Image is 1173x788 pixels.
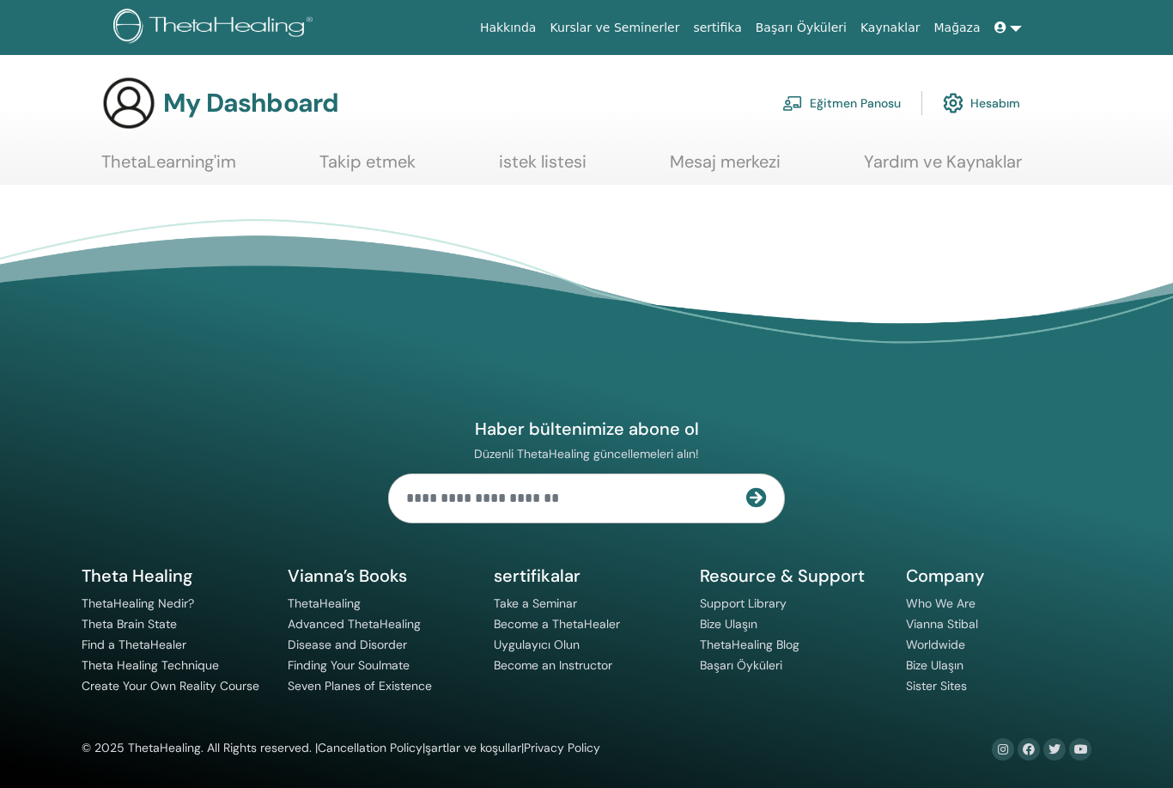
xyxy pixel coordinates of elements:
a: Privacy Policy [524,740,600,755]
a: Mağaza [927,12,987,44]
a: Kurslar ve Seminerler [543,12,686,44]
a: istek listesi [499,151,586,185]
h5: Theta Healing [82,565,267,587]
a: ThetaHealing Blog [700,637,799,652]
a: Eğitmen Panosu [782,84,901,122]
h5: sertifikalar [494,565,679,587]
img: chalkboard-teacher.svg [782,95,803,111]
h5: Resource & Support [700,565,885,587]
a: Cancellation Policy [318,740,422,755]
a: Kaynaklar [854,12,927,44]
a: Find a ThetaHealer [82,637,186,652]
a: Theta Healing Technique [82,657,219,673]
a: ThetaLearning'im [101,151,236,185]
h5: Company [906,565,1091,587]
a: Yardım ve Kaynaklar [864,151,1022,185]
a: Sister Sites [906,678,967,693]
p: Düzenli ThetaHealing güncellemeleri alın! [388,446,785,461]
a: Become an Instructor [494,657,612,673]
a: Finding Your Soulmate [288,657,410,673]
a: Create Your Own Reality Course [82,678,259,693]
a: Become a ThetaHealer [494,616,620,632]
a: sertifika [686,12,748,44]
a: şartlar ve koşullar [425,740,521,755]
img: cog.svg [943,89,963,118]
h5: Vianna’s Books [288,565,473,587]
a: Worldwide [906,637,965,652]
img: generic-user-icon.jpg [101,76,156,131]
a: Hakkında [473,12,544,44]
a: Takip etmek [319,151,416,185]
a: Mesaj merkezi [670,151,781,185]
a: Seven Planes of Existence [288,678,432,693]
a: Hesabım [943,84,1020,122]
a: Bize Ulaşın [906,657,963,673]
a: Uygulayıcı Olun [494,637,580,652]
a: Başarı Öyküleri [700,657,782,673]
a: Who We Are [906,596,975,611]
h3: My Dashboard [163,88,338,119]
a: Support Library [700,596,787,611]
h4: Haber bültenimize abone ol [388,418,785,440]
div: © 2025 ThetaHealing. All Rights reserved. | | | [82,738,600,759]
a: Disease and Disorder [288,637,407,652]
a: ThetaHealing [288,596,361,611]
a: ThetaHealing Nedir? [82,596,194,611]
img: logo.png [113,9,319,47]
a: Başarı Öyküleri [749,12,854,44]
a: Take a Seminar [494,596,577,611]
a: Advanced ThetaHealing [288,616,421,632]
a: Vianna Stibal [906,616,978,632]
a: Theta Brain State [82,616,177,632]
a: Bize Ulaşın [700,616,757,632]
